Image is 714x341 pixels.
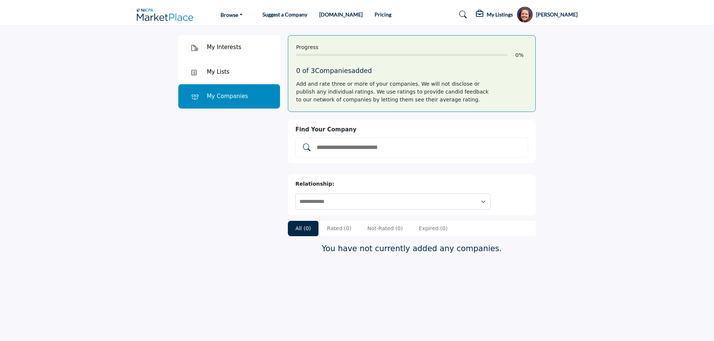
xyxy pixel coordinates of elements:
[452,9,472,21] a: Search
[316,143,523,152] input: Add and rate companies
[296,80,527,104] div: Add and rate three or more of your companies. We will not disclose or publish any individual rati...
[295,181,334,187] b: Relationship:
[476,10,513,19] div: My Listings
[288,244,536,253] h4: You have not currently added any companies.
[296,43,527,51] div: Progress
[207,68,230,76] div: My Lists
[315,67,351,74] span: Companies
[319,11,363,18] a: [DOMAIN_NAME]
[320,221,359,236] li: Rated (0)
[207,92,248,101] div: My Companies
[517,6,533,23] button: Show hide supplier dropdown
[137,9,197,21] img: site Logo
[213,8,250,21] a: Browse
[487,11,513,18] h5: My Listings
[411,221,455,236] li: Expired (0)
[295,125,356,134] label: Find Your Company
[288,221,318,236] li: All (0)
[360,221,410,236] li: Not-Rated (0)
[207,43,241,52] div: My Interests
[375,11,391,18] a: Pricing
[296,67,527,75] h5: 0 of 3 added
[262,11,307,18] a: Suggest a Company
[536,11,578,18] h5: [PERSON_NAME]
[516,52,519,58] span: 0
[518,52,523,58] span: %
